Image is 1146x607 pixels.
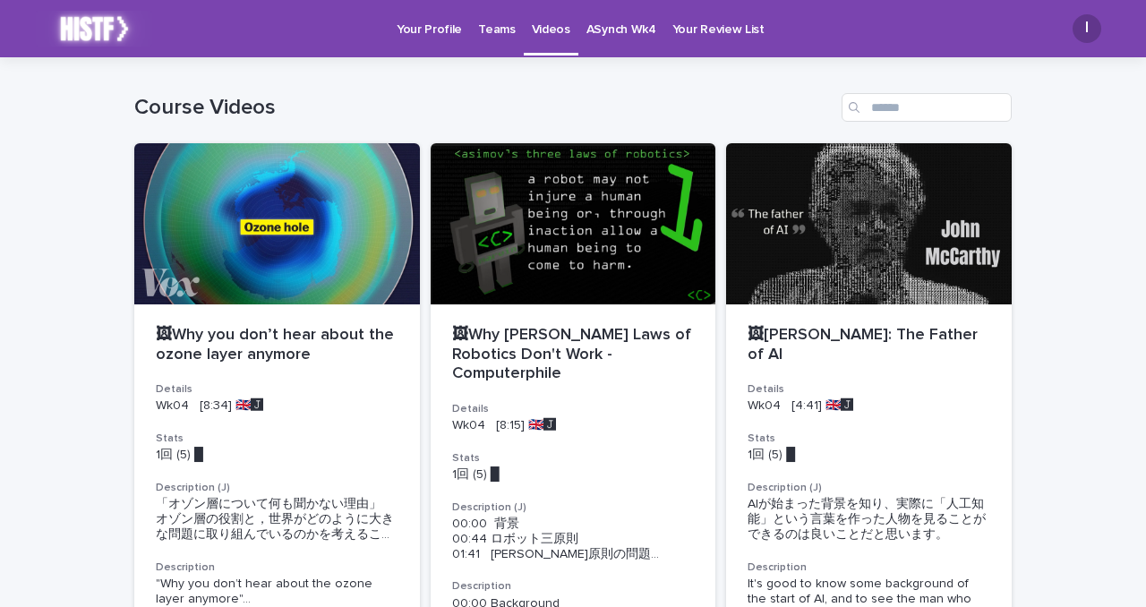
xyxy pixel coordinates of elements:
h3: Details [452,402,695,416]
h3: Description (J) [156,481,398,495]
img: k2lX6XtKT2uGl0LI8IDL [36,11,152,47]
h3: Stats [452,451,695,466]
div: 00:00 背景 00:44 ロボット三原則 01:41 三原則の問題 02:27「人間」の定義 05:31 例1:死んだ人 06:25 例2:シミュレーション脳 07:21 むすび [452,517,695,561]
p: 1回 (5) █ [748,448,990,463]
p: 1回 (5) █ [452,467,695,483]
h3: Description (J) [452,500,695,515]
div: "Why you don’t hear about the ozone layer anymore" You can think about the role of the ozone laye... [156,577,398,607]
h3: Description [156,560,398,575]
span: 00:00 背景 00:44 ロボット三原則 01:41 [PERSON_NAME]原則の問題 ... [452,517,695,561]
span: AIが始まった背景を知り、実際に「人工知能」という言葉を作った人物を見ることができるのは良いことだと思います。 [748,498,986,541]
p: Wk04 [4:41] 🇬🇧🅹️ [748,398,990,414]
h3: Description [452,579,695,594]
p: 1回 (5) █ [156,448,398,463]
h3: Stats [748,432,990,446]
span: 「オゾン層について何も聞かない理由」 オゾン層の役割と，世界がどのように大きな問題に取り組んでいるのかを考えるこ ... [156,497,398,542]
input: Search [842,93,1012,122]
h3: Description [748,560,990,575]
p: 🖼[PERSON_NAME]: The Father of AI [748,326,990,364]
div: 「オゾン層について何も聞かない理由」 オゾン層の役割と，世界がどのように大きな問題に取り組んでいるのかを考えることができます． 0:00：イントロダクション 1:13：オゾン層の説明と問題点 1... [156,497,398,542]
h3: Description (J) [748,481,990,495]
h3: Details [748,382,990,397]
div: I [1073,14,1101,43]
p: Wk04 [8:15] 🇬🇧🅹️ [452,418,695,433]
h3: Details [156,382,398,397]
p: 🖼Why you don’t hear about the ozone layer anymore [156,326,398,364]
p: 🖼Why [PERSON_NAME] Laws of Robotics Don't Work - Computerphile [452,326,695,384]
p: Wk04 [8:34] 🇬🇧🅹️ [156,398,398,414]
span: "Why you don’t hear about the ozone layer anymore" ... [156,577,398,607]
h1: Course Videos [134,95,834,121]
h3: Stats [156,432,398,446]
